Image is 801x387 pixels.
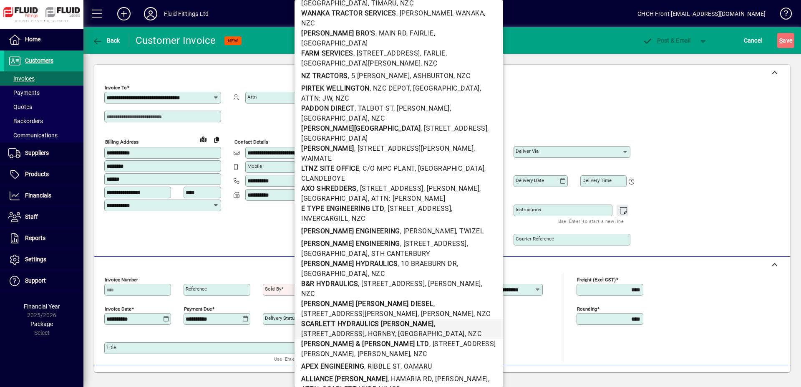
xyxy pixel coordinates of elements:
[354,144,474,152] span: , [STREET_ADDRESS][PERSON_NAME]
[453,72,471,80] span: , NZC
[301,280,358,288] b: B&R HYDRAULICS
[348,72,410,80] span: , 5 [PERSON_NAME]
[368,195,446,202] span: , ATTN: [PERSON_NAME]
[406,29,434,37] span: , FAIRLIE
[301,124,421,132] b: [PERSON_NAME][GEOGRAPHIC_DATA]
[301,320,434,328] b: SCARLETT HYDRAULICS [PERSON_NAME]
[301,144,354,152] b: [PERSON_NAME]
[332,94,349,102] span: , NZC
[474,310,491,318] span: , NZC
[400,240,467,248] span: , [STREET_ADDRESS]
[301,340,429,348] b: [PERSON_NAME] & [PERSON_NAME] LTD
[301,375,388,383] b: ALLIANCE [PERSON_NAME]
[301,9,396,17] b: WANAKA TRACTOR SERVICES
[420,49,446,57] span: , FARLIE
[354,350,411,358] span: , [PERSON_NAME]
[301,104,355,112] b: PADDON DIRECT
[410,350,427,358] span: , NZC
[375,29,407,37] span: , MAIN RD
[368,250,431,258] span: , STH CANTERBURY
[370,84,410,92] span: , NZC DEPOT
[355,104,394,112] span: , TALBOT ST
[410,84,480,92] span: , [GEOGRAPHIC_DATA]
[393,104,450,112] span: , [PERSON_NAME]
[465,330,482,338] span: , NZC
[384,205,451,212] span: , [STREET_ADDRESS]
[301,84,370,92] b: PIRTEK WELLINGTON
[432,375,488,383] span: , [PERSON_NAME]
[301,205,384,212] b: E TYPE ENGINEERING LTD
[423,185,480,192] span: , [PERSON_NAME]
[353,49,420,57] span: , [STREET_ADDRESS]
[301,49,353,57] b: FARM SERVICES
[301,240,400,248] b: [PERSON_NAME] ENGINEERING
[396,9,453,17] span: , [PERSON_NAME]
[418,310,474,318] span: , [PERSON_NAME]
[425,280,481,288] span: , [PERSON_NAME]
[357,185,423,192] span: , [STREET_ADDRESS]
[359,164,415,172] span: , C/O MPC PLANT
[456,227,484,235] span: , TWIZEL
[301,164,359,172] b: LTNZ SITE OFFICE
[301,29,375,37] b: [PERSON_NAME] BRO'S
[415,164,485,172] span: , [GEOGRAPHIC_DATA]
[388,375,432,383] span: , HAMARIA RD
[421,124,487,132] span: , [STREET_ADDRESS]
[400,227,456,235] span: , [PERSON_NAME]
[301,362,364,370] b: APEX ENGINEERING
[368,114,385,122] span: , NZC
[395,330,465,338] span: , [GEOGRAPHIC_DATA]
[348,215,365,223] span: , NZC
[421,59,438,67] span: , NZC
[452,9,484,17] span: , WANAKA
[301,260,398,268] b: [PERSON_NAME] HYDRAULICS
[410,72,453,80] span: , ASHBURTON
[301,300,433,308] b: [PERSON_NAME] [PERSON_NAME] DIESEL
[400,362,432,370] span: , OAMARU
[365,330,395,338] span: , HORNBY
[301,185,357,192] b: AXO SHREDDERS
[358,280,425,288] span: , [STREET_ADDRESS]
[301,227,400,235] b: [PERSON_NAME] ENGINEERING
[364,362,400,370] span: , RIBBLE ST
[368,270,385,278] span: , NZC
[301,72,348,80] b: NZ TRACTORS
[398,260,457,268] span: , 10 BRAEBURN DR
